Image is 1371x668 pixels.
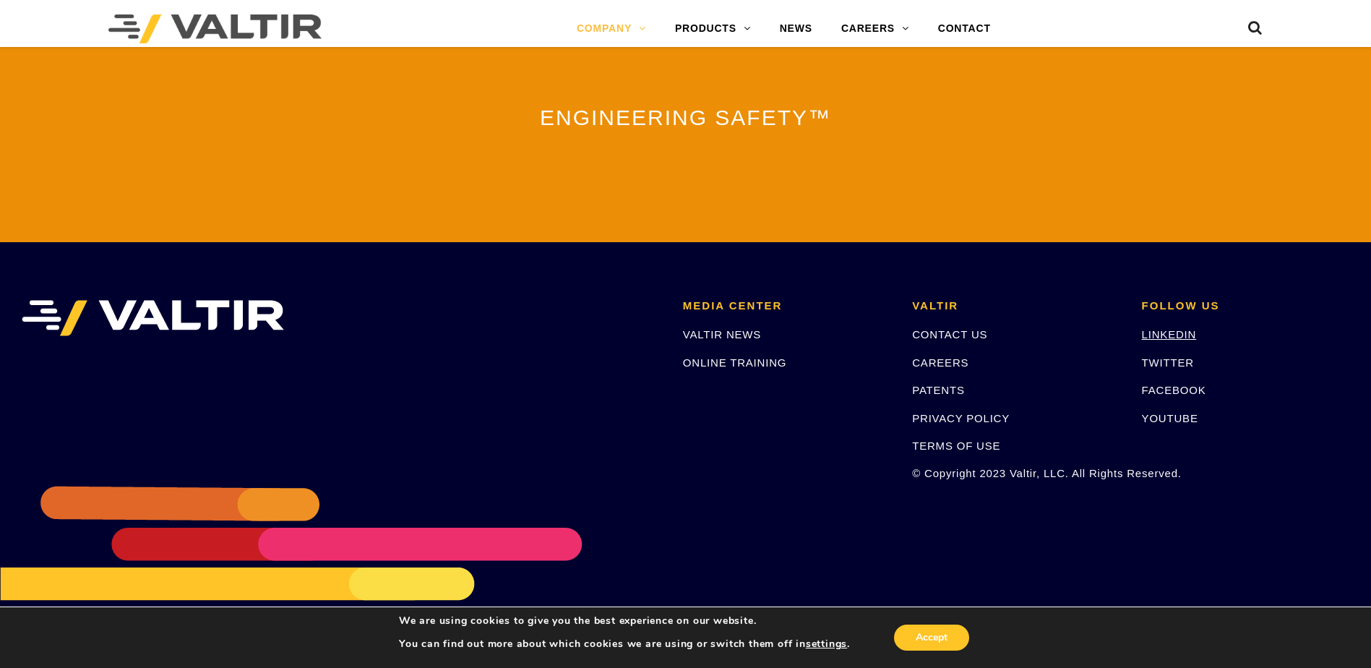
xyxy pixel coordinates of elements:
[1142,300,1349,312] h2: FOLLOW US
[912,412,1010,424] a: PRIVACY POLICY
[661,14,765,43] a: PRODUCTS
[683,356,786,369] a: ONLINE TRAINING
[1142,328,1197,341] a: LINKEDIN
[399,638,850,651] p: You can find out more about which cookies we are using or switch them off in .
[924,14,1005,43] a: CONTACT
[806,638,847,651] button: settings
[108,14,322,43] img: Valtir
[912,440,1000,452] a: TERMS OF USE
[399,615,850,628] p: We are using cookies to give you the best experience on our website.
[912,300,1119,312] h2: VALTIR
[562,14,661,43] a: COMPANY
[683,300,890,312] h2: MEDIA CENTER
[683,328,761,341] a: VALTIR NEWS
[1142,356,1194,369] a: TWITTER
[1142,384,1206,396] a: FACEBOOK
[540,106,831,129] span: ENGINEERING SAFETY™
[827,14,924,43] a: CAREERS
[912,356,968,369] a: CAREERS
[22,300,284,336] img: VALTIR
[912,465,1119,481] p: © Copyright 2023 Valtir, LLC. All Rights Reserved.
[765,14,827,43] a: NEWS
[894,625,969,651] button: Accept
[1142,412,1198,424] a: YOUTUBE
[912,328,987,341] a: CONTACT US
[912,384,965,396] a: PATENTS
